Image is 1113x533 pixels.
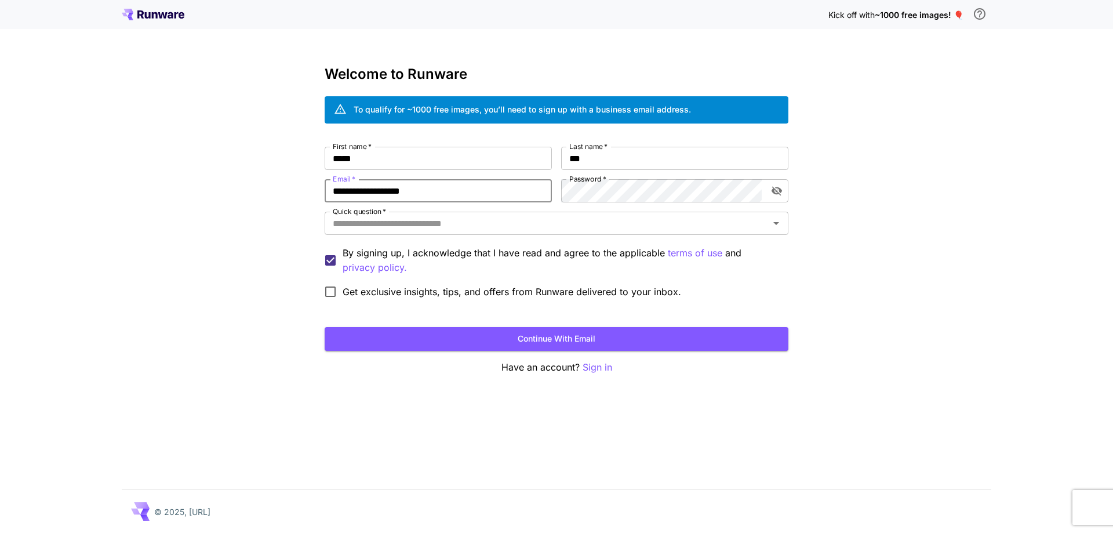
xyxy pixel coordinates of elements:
label: Password [569,174,606,184]
span: Kick off with [828,10,875,20]
span: ~1000 free images! 🎈 [875,10,963,20]
button: Open [768,215,784,231]
button: Continue with email [325,327,788,351]
label: Email [333,174,355,184]
p: By signing up, I acknowledge that I have read and agree to the applicable and [343,246,779,275]
button: In order to qualify for free credit, you need to sign up with a business email address and click ... [968,2,991,26]
button: toggle password visibility [766,180,787,201]
p: terms of use [668,246,722,260]
label: Last name [569,142,608,151]
p: Have an account? [325,360,788,375]
span: Get exclusive insights, tips, and offers from Runware delivered to your inbox. [343,285,681,299]
button: Sign in [583,360,612,375]
button: By signing up, I acknowledge that I have read and agree to the applicable and privacy policy. [668,246,722,260]
button: By signing up, I acknowledge that I have read and agree to the applicable terms of use and [343,260,407,275]
label: First name [333,142,372,151]
p: privacy policy. [343,260,407,275]
p: © 2025, [URL] [154,506,210,518]
label: Quick question [333,206,386,216]
div: To qualify for ~1000 free images, you’ll need to sign up with a business email address. [354,103,691,115]
h3: Welcome to Runware [325,66,788,82]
